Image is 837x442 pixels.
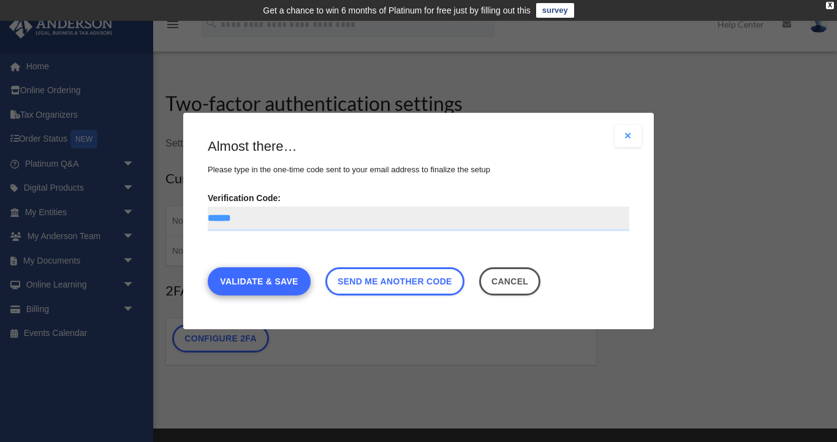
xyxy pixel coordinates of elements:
div: Get a chance to win 6 months of Platinum for free just by filling out this [263,3,531,18]
button: Close this dialog window [479,267,541,295]
a: Validate & Save [208,267,311,295]
h3: Almost there… [208,137,629,156]
a: survey [536,3,574,18]
label: Verification Code: [208,189,629,231]
span: Send me another code [338,276,452,286]
div: close [826,2,834,9]
a: Send me another code [325,267,464,295]
p: Please type in the one-time code sent to your email address to finalize the setup [208,162,629,177]
button: Close modal [615,125,642,147]
input: Verification Code: [208,207,629,231]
